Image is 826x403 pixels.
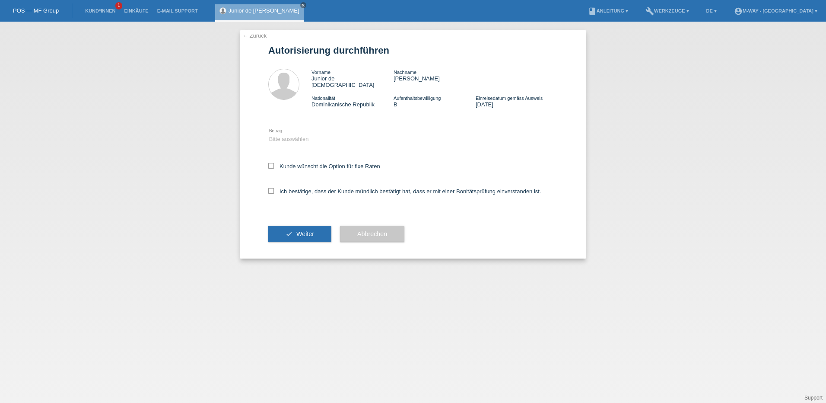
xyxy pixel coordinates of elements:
a: ← Zurück [242,32,267,39]
label: Kunde wünscht die Option für fixe Raten [268,163,380,170]
div: [PERSON_NAME] [394,69,476,82]
a: Support [804,395,823,401]
div: B [394,95,476,108]
i: account_circle [734,7,743,16]
i: close [301,3,305,7]
a: buildWerkzeuge ▾ [641,8,693,13]
span: Nationalität [311,96,335,101]
a: Kund*innen [81,8,120,13]
div: Junior de [DEMOGRAPHIC_DATA] [311,69,394,88]
i: check [286,230,292,237]
span: Weiter [296,230,314,237]
span: Aufenthaltsbewilligung [394,96,441,101]
a: account_circlem-way - [GEOGRAPHIC_DATA] ▾ [730,8,822,13]
span: Vorname [311,70,330,75]
div: [DATE] [476,95,558,108]
span: Abbrechen [357,230,387,237]
h1: Autorisierung durchführen [268,45,558,56]
span: Einreisedatum gemäss Ausweis [476,96,543,101]
i: build [645,7,654,16]
a: bookAnleitung ▾ [584,8,632,13]
button: check Weiter [268,226,331,242]
a: E-Mail Support [153,8,202,13]
a: close [300,2,306,8]
i: book [588,7,597,16]
div: Dominikanische Republik [311,95,394,108]
button: Abbrechen [340,226,404,242]
a: POS — MF Group [13,7,59,14]
a: Einkäufe [120,8,152,13]
a: DE ▾ [702,8,721,13]
span: Nachname [394,70,416,75]
a: Junior de [PERSON_NAME] [229,7,299,14]
span: 1 [115,2,122,10]
label: Ich bestätige, dass der Kunde mündlich bestätigt hat, dass er mit einer Bonitätsprüfung einversta... [268,188,541,195]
